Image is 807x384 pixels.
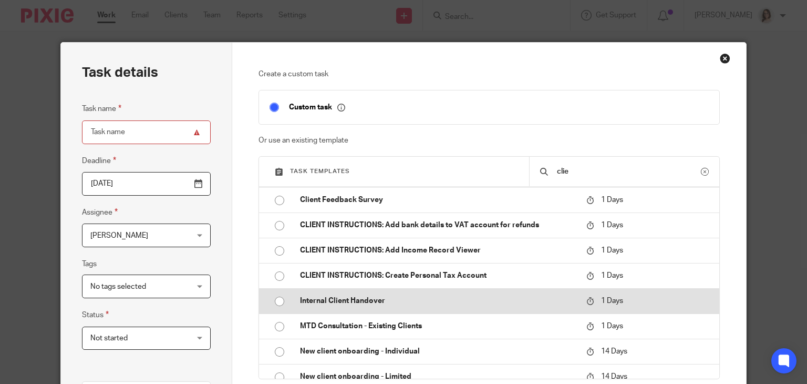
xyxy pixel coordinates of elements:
[601,196,623,204] span: 1 Days
[601,297,623,305] span: 1 Days
[290,168,350,174] span: Task templates
[601,272,623,279] span: 1 Days
[300,245,576,256] p: CLIENT INSTRUCTIONS: Add Income Record Viewer
[90,335,128,342] span: Not started
[82,120,211,144] input: Task name
[300,371,576,382] p: New client onboarding - Limited
[601,221,623,229] span: 1 Days
[289,103,345,112] p: Custom task
[300,220,576,230] p: CLIENT INSTRUCTIONS: Add bank details to VAT account for refunds
[82,64,158,82] h2: Task details
[82,206,118,218] label: Assignee
[82,309,109,321] label: Status
[300,321,576,331] p: MTD Consultation - Existing Clients
[300,296,576,306] p: Internal Client Handover
[90,283,146,290] span: No tags selected
[90,232,148,239] span: [PERSON_NAME]
[300,270,576,281] p: CLIENT INSTRUCTIONS: Create Personal Tax Account
[82,103,121,115] label: Task name
[82,155,116,167] label: Deadline
[82,259,97,269] label: Tags
[601,348,627,355] span: 14 Days
[720,53,730,64] div: Close this dialog window
[300,346,576,357] p: New client onboarding - Individual
[258,69,720,79] p: Create a custom task
[258,135,720,146] p: Or use an existing template
[82,172,211,196] input: Pick a date
[601,322,623,330] span: 1 Days
[556,166,701,177] input: Search...
[601,373,627,380] span: 14 Days
[601,247,623,254] span: 1 Days
[300,195,576,205] p: Client Feedback Survey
